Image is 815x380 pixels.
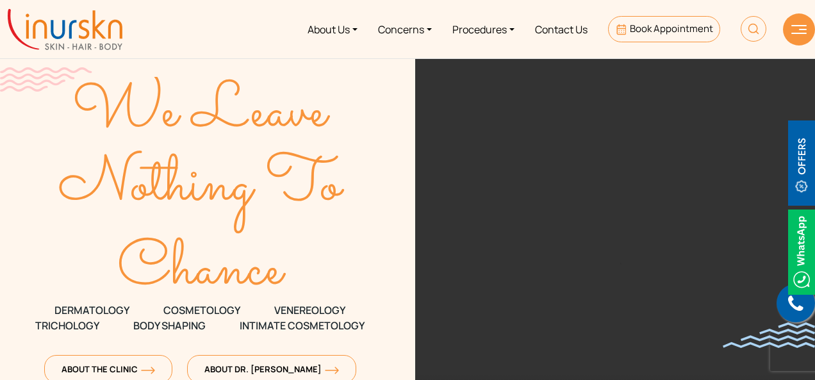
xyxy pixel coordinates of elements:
img: orange-arrow [141,367,155,374]
span: About Dr. [PERSON_NAME] [204,363,339,375]
img: hamLine.svg [791,25,807,34]
text: Nothing To [58,139,345,234]
a: About Us [297,5,368,53]
a: Concerns [368,5,442,53]
a: Book Appointment [608,16,720,42]
span: About The Clinic [62,363,155,375]
a: Whatsappicon [788,244,815,258]
span: VENEREOLOGY [274,302,345,318]
span: DERMATOLOGY [54,302,129,318]
text: Chance [117,224,286,318]
a: Contact Us [525,5,598,53]
text: We Leave [72,65,331,160]
img: inurskn-logo [8,9,122,50]
span: Body Shaping [133,318,206,333]
img: Whatsappicon [788,210,815,295]
span: COSMETOLOGY [163,302,240,318]
img: HeaderSearch [741,16,766,42]
span: Intimate Cosmetology [240,318,365,333]
img: offerBt [788,120,815,206]
span: Book Appointment [630,22,713,35]
a: Procedures [442,5,525,53]
span: TRICHOLOGY [35,318,99,333]
img: bluewave [723,322,815,348]
img: orange-arrow [325,367,339,374]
